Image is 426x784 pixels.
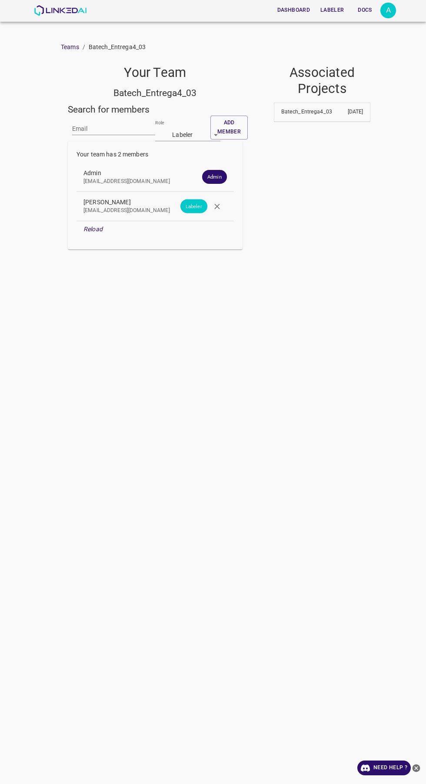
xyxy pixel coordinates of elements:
[272,1,315,19] a: Dashboard
[380,3,396,18] button: Open settings
[180,203,207,210] span: Labeler
[77,221,234,237] div: Reload
[83,178,213,186] p: [EMAIL_ADDRESS][DOMAIN_NAME]
[274,103,370,122] div: Batech_Entrega4_03[DATE]
[155,119,164,126] label: Role
[61,43,79,50] a: Teams
[315,1,349,19] a: Labeler
[89,43,146,52] p: Batech_Entrega4_03
[380,3,396,18] div: A
[83,43,85,52] li: /
[322,108,363,116] p: [DATE]
[202,173,227,181] span: Admin
[349,1,380,19] a: Docs
[411,761,422,775] button: close-help
[155,129,220,141] div: Labeler
[281,108,322,116] p: Batech_Entrega4_03
[61,43,365,52] nav: breadcrumb
[68,103,243,116] h5: Search for members
[351,3,379,17] button: Docs
[83,207,213,215] p: [EMAIL_ADDRESS][DOMAIN_NAME]
[34,5,87,16] img: LinkedAI
[83,226,103,233] em: Reload
[68,65,243,81] h4: Your Team
[83,198,213,207] span: [PERSON_NAME]
[83,169,213,178] span: Admin
[274,65,371,96] h4: Associated Projects
[77,150,234,159] p: Your team has 2 members
[274,3,313,17] button: Dashboard
[210,116,248,140] button: Add member
[317,3,347,17] button: Labeler
[68,87,243,99] h5: Batech_Entrega4_03
[357,761,411,775] a: Need Help ?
